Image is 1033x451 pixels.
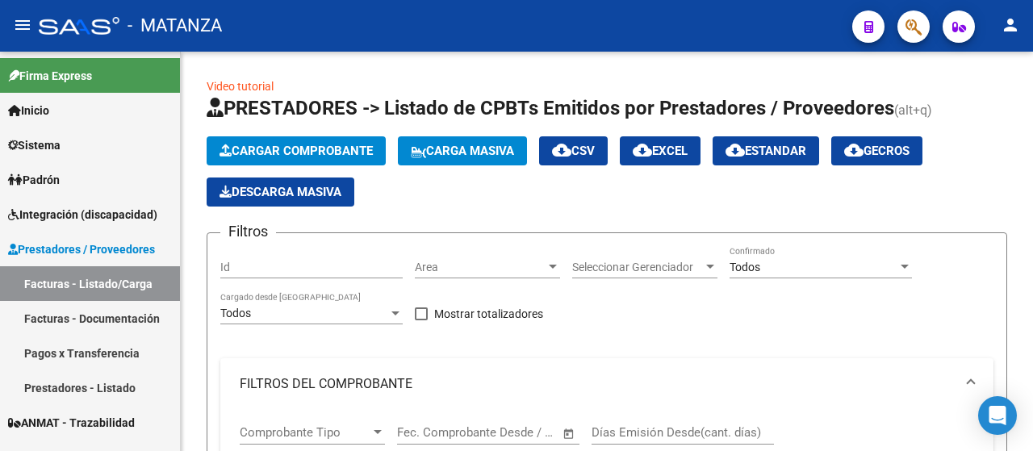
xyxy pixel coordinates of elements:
[13,15,32,35] mat-icon: menu
[220,185,341,199] span: Descarga Masiva
[633,144,688,158] span: EXCEL
[8,206,157,223] span: Integración (discapacidad)
[8,136,61,154] span: Sistema
[411,144,514,158] span: Carga Masiva
[552,144,595,158] span: CSV
[207,177,354,207] button: Descarga Masiva
[726,144,806,158] span: Estandar
[398,136,527,165] button: Carga Masiva
[620,136,701,165] button: EXCEL
[726,140,745,160] mat-icon: cloud_download
[434,304,543,324] span: Mostrar totalizadores
[240,375,955,393] mat-panel-title: FILTROS DEL COMPROBANTE
[128,8,222,44] span: - MATANZA
[207,136,386,165] button: Cargar Comprobante
[730,261,760,274] span: Todos
[397,425,462,440] input: Fecha inicio
[894,102,932,118] span: (alt+q)
[207,177,354,207] app-download-masive: Descarga masiva de comprobantes (adjuntos)
[1001,15,1020,35] mat-icon: person
[552,140,571,160] mat-icon: cloud_download
[8,171,60,189] span: Padrón
[220,144,373,158] span: Cargar Comprobante
[207,80,274,93] a: Video tutorial
[477,425,555,440] input: Fecha fin
[8,67,92,85] span: Firma Express
[713,136,819,165] button: Estandar
[220,358,993,410] mat-expansion-panel-header: FILTROS DEL COMPROBANTE
[539,136,608,165] button: CSV
[207,97,894,119] span: PRESTADORES -> Listado de CPBTs Emitidos por Prestadores / Proveedores
[831,136,922,165] button: Gecros
[8,102,49,119] span: Inicio
[633,140,652,160] mat-icon: cloud_download
[978,396,1017,435] div: Open Intercom Messenger
[8,240,155,258] span: Prestadores / Proveedores
[844,144,910,158] span: Gecros
[8,414,135,432] span: ANMAT - Trazabilidad
[240,425,370,440] span: Comprobante Tipo
[572,261,703,274] span: Seleccionar Gerenciador
[220,220,276,243] h3: Filtros
[844,140,864,160] mat-icon: cloud_download
[560,424,579,443] button: Open calendar
[415,261,546,274] span: Area
[220,307,251,319] span: Todos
